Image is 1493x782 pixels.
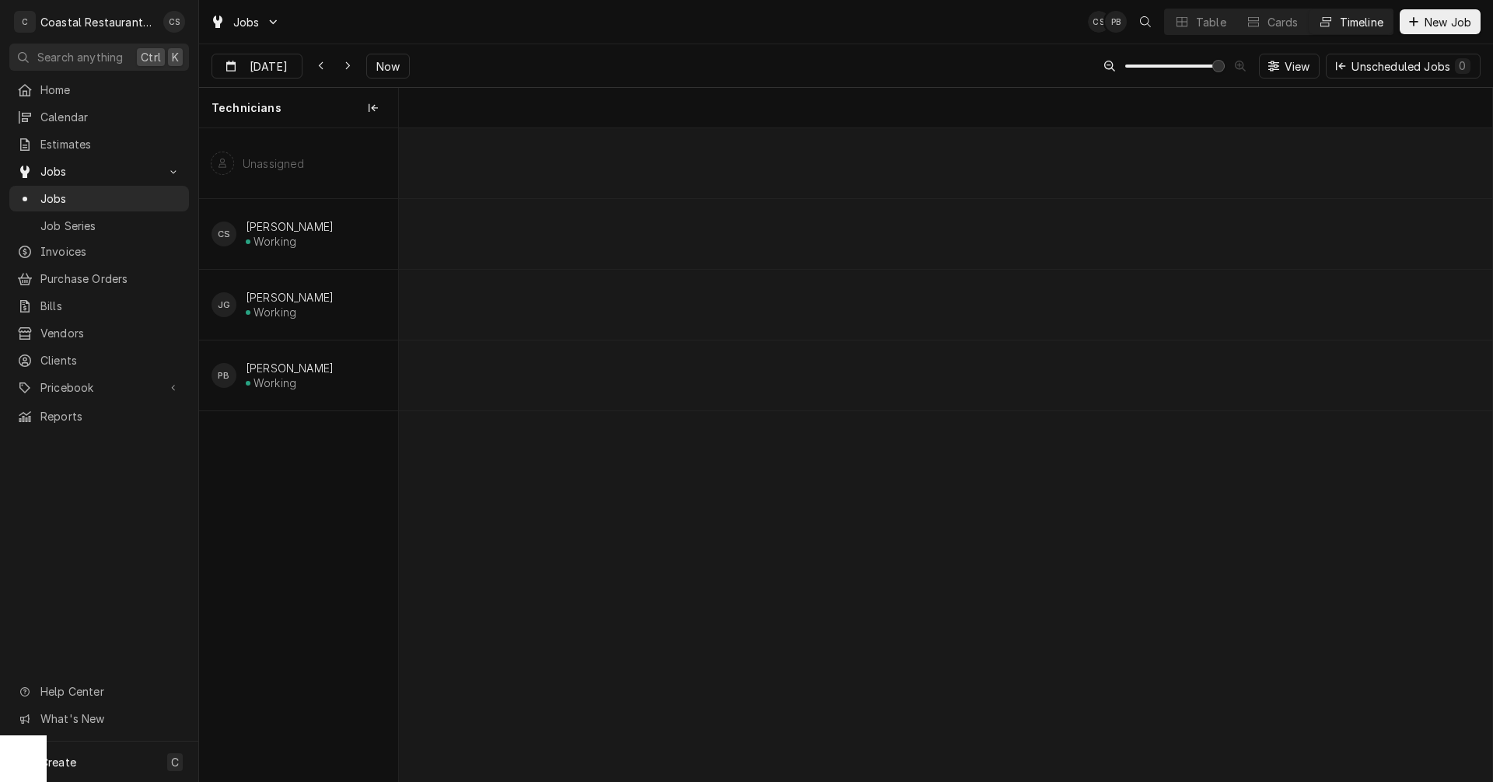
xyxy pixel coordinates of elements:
[40,379,158,396] span: Pricebook
[40,352,181,368] span: Clients
[373,58,403,75] span: Now
[163,11,185,33] div: Chris Sockriter's Avatar
[40,136,181,152] span: Estimates
[253,305,296,319] div: Working
[212,292,236,317] div: JG
[9,213,189,239] a: Job Series
[40,218,181,234] span: Job Series
[9,403,189,429] a: Reports
[1281,58,1313,75] span: View
[1088,11,1110,33] div: CS
[199,128,398,781] div: left
[40,163,158,180] span: Jobs
[9,77,189,103] a: Home
[399,128,1492,781] div: normal
[1326,54,1481,79] button: Unscheduled Jobs0
[1105,11,1127,33] div: PB
[9,679,189,704] a: Go to Help Center
[1105,11,1127,33] div: Phill Blush's Avatar
[199,88,398,128] div: Technicians column. SPACE for context menu
[1196,14,1226,30] div: Table
[1400,9,1481,34] button: New Job
[1340,14,1383,30] div: Timeline
[253,376,296,389] div: Working
[212,292,236,317] div: James Gatton's Avatar
[37,49,123,65] span: Search anything
[9,131,189,157] a: Estimates
[40,14,155,30] div: Coastal Restaurant Repair
[40,82,181,98] span: Home
[9,44,189,71] button: Search anythingCtrlK
[172,49,179,65] span: K
[1088,11,1110,33] div: Chris Sockriter's Avatar
[212,222,236,246] div: Chris Sockriter's Avatar
[212,222,236,246] div: CS
[40,756,76,769] span: Create
[1351,58,1470,75] div: Unscheduled Jobs
[1267,14,1299,30] div: Cards
[9,347,189,373] a: Clients
[246,361,334,375] div: [PERSON_NAME]
[366,54,410,79] button: Now
[40,683,180,700] span: Help Center
[9,104,189,130] a: Calendar
[9,186,189,211] a: Jobs
[204,9,286,35] a: Go to Jobs
[212,100,281,116] span: Technicians
[40,710,180,727] span: What's New
[9,293,189,319] a: Bills
[243,157,305,170] div: Unassigned
[171,754,179,770] span: C
[9,706,189,731] a: Go to What's New
[233,14,260,30] span: Jobs
[9,159,189,184] a: Go to Jobs
[9,320,189,346] a: Vendors
[246,291,334,304] div: [PERSON_NAME]
[40,408,181,424] span: Reports
[1421,14,1474,30] span: New Job
[40,109,181,125] span: Calendar
[40,271,181,287] span: Purchase Orders
[40,298,181,314] span: Bills
[14,11,36,33] div: C
[9,239,189,264] a: Invoices
[40,190,181,207] span: Jobs
[1458,58,1467,74] div: 0
[40,325,181,341] span: Vendors
[212,363,236,388] div: PB
[1133,9,1158,34] button: Open search
[1259,54,1320,79] button: View
[9,266,189,292] a: Purchase Orders
[246,220,334,233] div: [PERSON_NAME]
[253,235,296,248] div: Working
[212,363,236,388] div: Phill Blush's Avatar
[9,375,189,400] a: Go to Pricebook
[212,54,302,79] button: [DATE]
[141,49,161,65] span: Ctrl
[40,243,181,260] span: Invoices
[163,11,185,33] div: CS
